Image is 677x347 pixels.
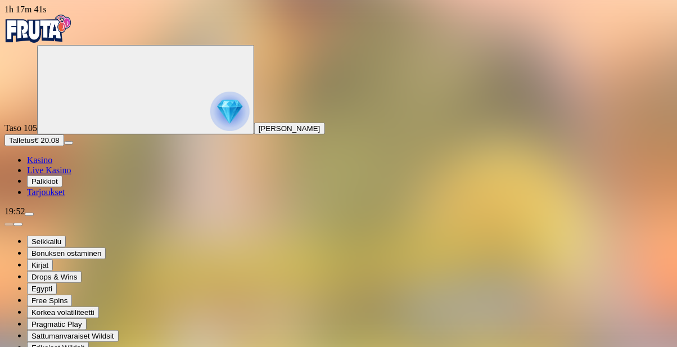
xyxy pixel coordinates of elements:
[27,283,57,295] button: Egypti
[27,318,87,330] button: Pragmatic Play
[4,15,673,197] nav: Primary
[34,136,59,145] span: € 20.08
[4,15,72,43] img: Fruta
[210,92,250,131] img: reward progress
[27,155,52,165] a: Kasino
[27,175,62,187] button: Palkkiot
[27,247,106,259] button: Bonuksen ostaminen
[27,307,99,318] button: Korkea volatiliteetti
[31,332,114,340] span: Sattumanvaraiset Wildsit
[31,285,52,293] span: Egypti
[31,296,67,305] span: Free Spins
[31,261,48,269] span: Kirjat
[254,123,325,134] button: [PERSON_NAME]
[27,236,66,247] button: Seikkailu
[31,308,94,317] span: Korkea volatiliteetti
[4,123,37,133] span: Taso 105
[27,165,71,175] a: Live Kasino
[64,141,73,145] button: menu
[31,249,101,258] span: Bonuksen ostaminen
[31,320,82,328] span: Pragmatic Play
[27,259,53,271] button: Kirjat
[13,223,22,226] button: next slide
[27,187,65,197] a: Tarjoukset
[31,177,58,186] span: Palkkiot
[4,35,72,44] a: Fruta
[27,330,119,342] button: Sattumanvaraiset Wildsit
[9,136,34,145] span: Talletus
[4,206,25,216] span: 19:52
[4,4,47,14] span: user session time
[4,223,13,226] button: prev slide
[4,155,673,197] nav: Main menu
[259,124,321,133] span: [PERSON_NAME]
[27,271,82,283] button: Drops & Wins
[37,45,254,134] button: reward progress
[4,134,64,146] button: Talletusplus icon€ 20.08
[31,273,77,281] span: Drops & Wins
[31,237,61,246] span: Seikkailu
[25,213,34,216] button: menu
[27,295,72,307] button: Free Spins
